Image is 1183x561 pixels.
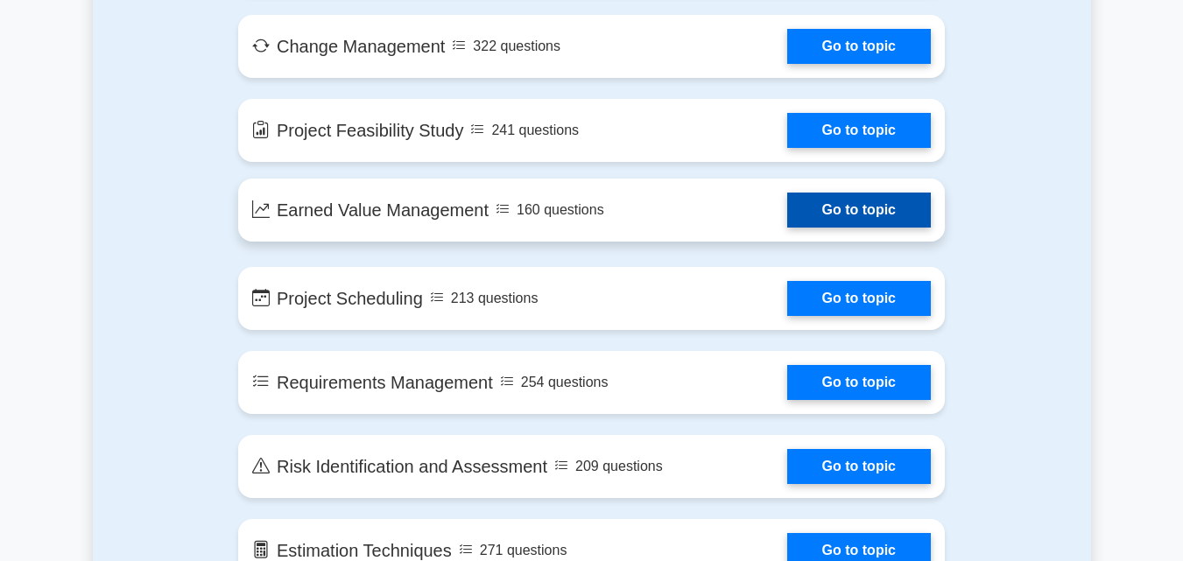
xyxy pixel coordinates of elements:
[787,281,931,316] a: Go to topic
[787,449,931,484] a: Go to topic
[787,193,931,228] a: Go to topic
[787,365,931,400] a: Go to topic
[787,29,931,64] a: Go to topic
[787,113,931,148] a: Go to topic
